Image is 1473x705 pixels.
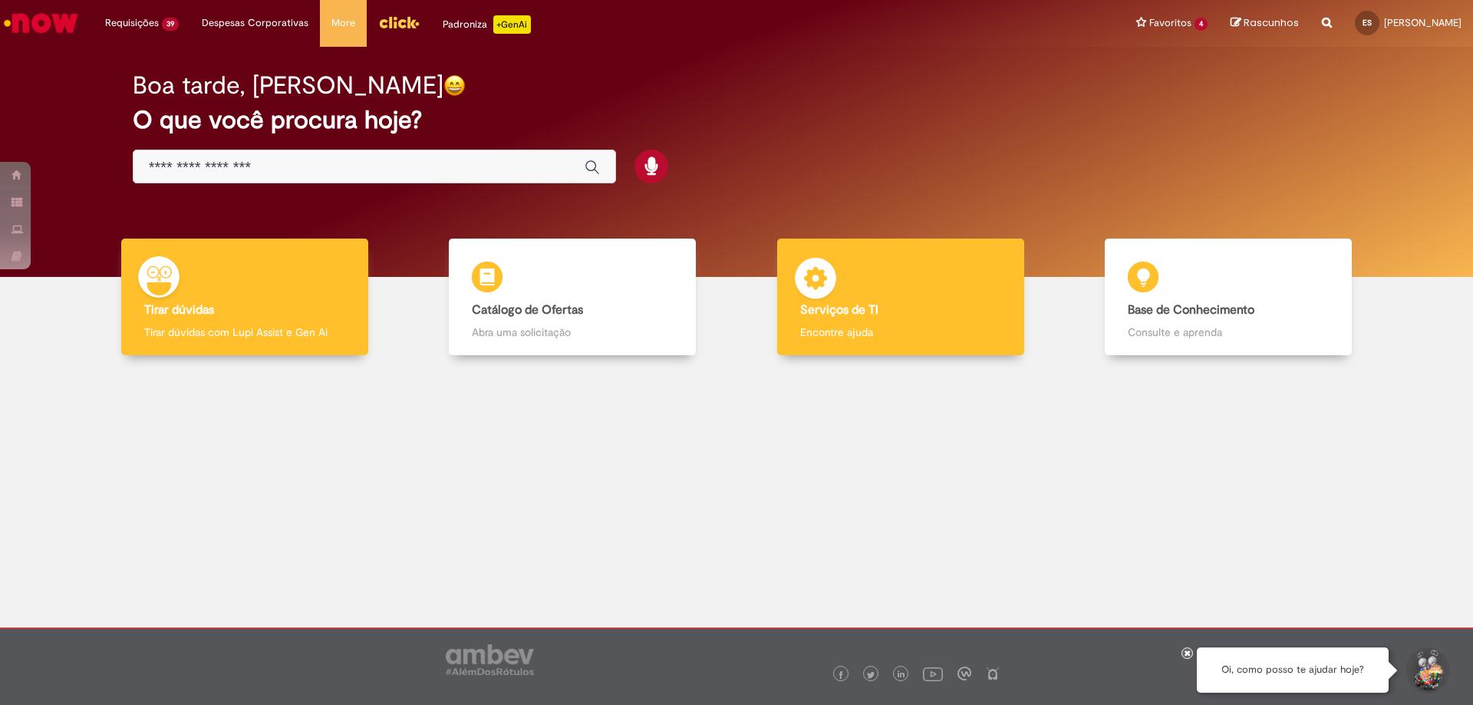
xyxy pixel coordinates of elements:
img: logo_footer_workplace.png [957,667,971,680]
span: Favoritos [1149,15,1191,31]
b: Catálogo de Ofertas [472,302,583,318]
a: Catálogo de Ofertas Abra uma solicitação [409,239,737,356]
span: Requisições [105,15,159,31]
a: Tirar dúvidas Tirar dúvidas com Lupi Assist e Gen Ai [81,239,409,356]
span: 4 [1195,18,1208,31]
div: Oi, como posso te ajudar hoje? [1197,647,1389,693]
h2: Boa tarde, [PERSON_NAME] [133,72,443,99]
span: 39 [162,18,179,31]
span: More [331,15,355,31]
img: logo_footer_twitter.png [867,671,875,679]
span: ES [1363,18,1372,28]
img: logo_footer_naosei.png [986,667,1000,680]
img: logo_footer_youtube.png [923,664,943,684]
div: Padroniza [443,15,531,34]
b: Tirar dúvidas [144,302,214,318]
img: logo_footer_ambev_rotulo_gray.png [446,644,534,675]
img: click_logo_yellow_360x200.png [378,11,420,34]
a: Base de Conhecimento Consulte e aprenda [1065,239,1393,356]
img: logo_footer_linkedin.png [898,670,905,680]
p: Encontre ajuda [800,324,1001,340]
span: Rascunhos [1244,15,1299,30]
b: Base de Conhecimento [1128,302,1254,318]
img: logo_footer_facebook.png [837,671,845,679]
a: Rascunhos [1231,16,1299,31]
button: Iniciar Conversa de Suporte [1404,647,1450,693]
p: Abra uma solicitação [472,324,673,340]
p: +GenAi [493,15,531,34]
span: [PERSON_NAME] [1384,16,1461,29]
p: Tirar dúvidas com Lupi Assist e Gen Ai [144,324,345,340]
img: happy-face.png [443,74,466,97]
img: ServiceNow [2,8,81,38]
p: Consulte e aprenda [1128,324,1329,340]
h2: O que você procura hoje? [133,107,1341,133]
a: Serviços de TI Encontre ajuda [736,239,1065,356]
b: Serviços de TI [800,302,878,318]
span: Despesas Corporativas [202,15,308,31]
